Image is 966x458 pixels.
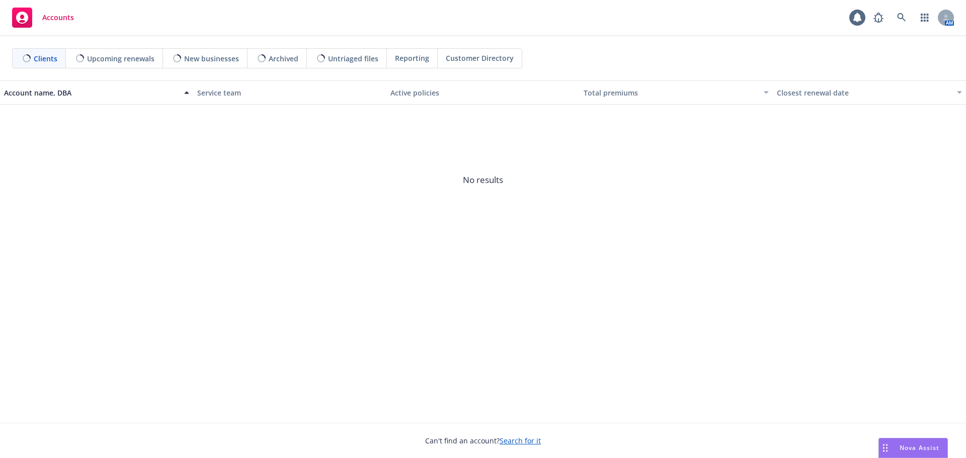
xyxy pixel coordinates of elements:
div: Active policies [390,87,576,98]
div: Drag to move [879,438,892,457]
button: Nova Assist [878,438,948,458]
span: Untriaged files [328,53,378,64]
button: Service team [193,80,386,105]
button: Active policies [386,80,580,105]
div: Service team [197,87,382,98]
span: Nova Assist [900,443,939,452]
span: Can't find an account? [425,435,541,446]
span: Reporting [395,53,429,63]
a: Search [892,8,912,28]
span: Archived [269,53,298,64]
a: Report a Bug [868,8,889,28]
span: Customer Directory [446,53,514,63]
span: Clients [34,53,57,64]
a: Switch app [915,8,935,28]
span: Accounts [42,14,74,22]
button: Total premiums [580,80,773,105]
a: Search for it [500,436,541,445]
span: Upcoming renewals [87,53,154,64]
a: Accounts [8,4,78,32]
div: Account name, DBA [4,87,178,98]
div: Total premiums [584,87,758,98]
button: Closest renewal date [773,80,966,105]
div: Closest renewal date [777,87,951,98]
span: New businesses [184,53,239,64]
